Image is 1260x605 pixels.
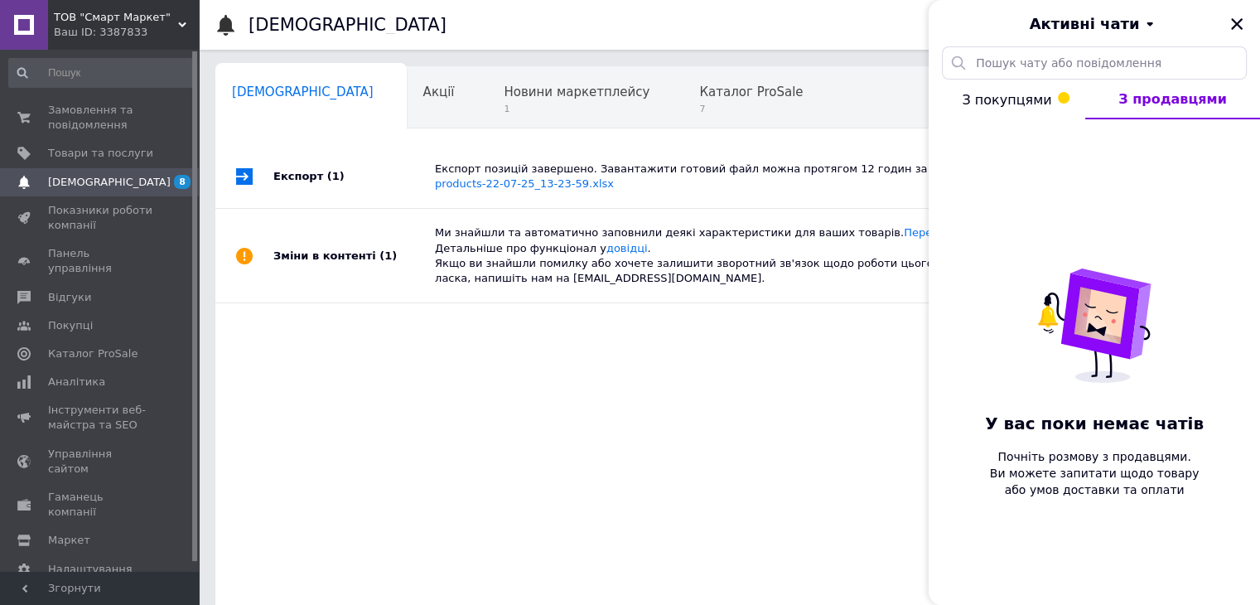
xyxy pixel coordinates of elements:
[1118,91,1227,107] span: З продавцями
[273,209,435,302] div: Зміни в контенті
[985,414,1204,433] span: У вас поки немає чатів
[48,290,91,305] span: Відгуки
[273,145,435,208] div: Експорт
[904,226,1021,239] a: Переглянути позиції
[54,25,199,40] div: Ваш ID: 3387833
[174,175,191,189] span: 8
[48,346,138,361] span: Каталог ProSale
[48,403,153,433] span: Інструменти веб-майстра та SEO
[504,85,649,99] span: Новини маркетплейсу
[435,225,1061,286] div: Ми знайшли та автоматично заповнили деякі характеристики для ваших товарів. . Детальніше про функ...
[504,103,649,115] span: 1
[48,103,153,133] span: Замовлення та повідомлення
[975,13,1214,35] button: Активні чати
[249,15,447,35] h1: [DEMOGRAPHIC_DATA]
[8,58,196,88] input: Пошук
[327,170,345,182] span: (1)
[606,242,648,254] a: довідці
[929,80,1085,119] button: З покупцями
[48,203,153,233] span: Показники роботи компанії
[435,162,1061,191] div: Експорт позицій завершено. Завантажити готовий файл можна протягом 12 годин за посиланням:
[1227,14,1247,34] button: Закрити
[48,146,153,161] span: Товари та послуги
[48,375,105,390] span: Аналітика
[990,450,1200,496] span: Почніть розмову з продавцями. Ви можете запитати щодо товару або умов доставки та оплати
[48,490,153,520] span: Гаманець компанії
[48,562,133,577] span: Налаштування
[962,92,1051,108] span: З покупцями
[379,249,397,262] span: (1)
[942,46,1247,80] input: Пошук чату або повідомлення
[699,103,803,115] span: 7
[48,447,153,477] span: Управління сайтом
[1029,13,1139,35] span: Активні чати
[48,246,153,276] span: Панель управління
[1085,80,1260,119] button: З продавцями
[48,175,171,190] span: [DEMOGRAPHIC_DATA]
[232,85,374,99] span: [DEMOGRAPHIC_DATA]
[699,85,803,99] span: Каталог ProSale
[48,318,93,333] span: Покупці
[48,533,90,548] span: Маркет
[423,85,455,99] span: Акції
[54,10,178,25] span: ТОВ "Смарт Маркет"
